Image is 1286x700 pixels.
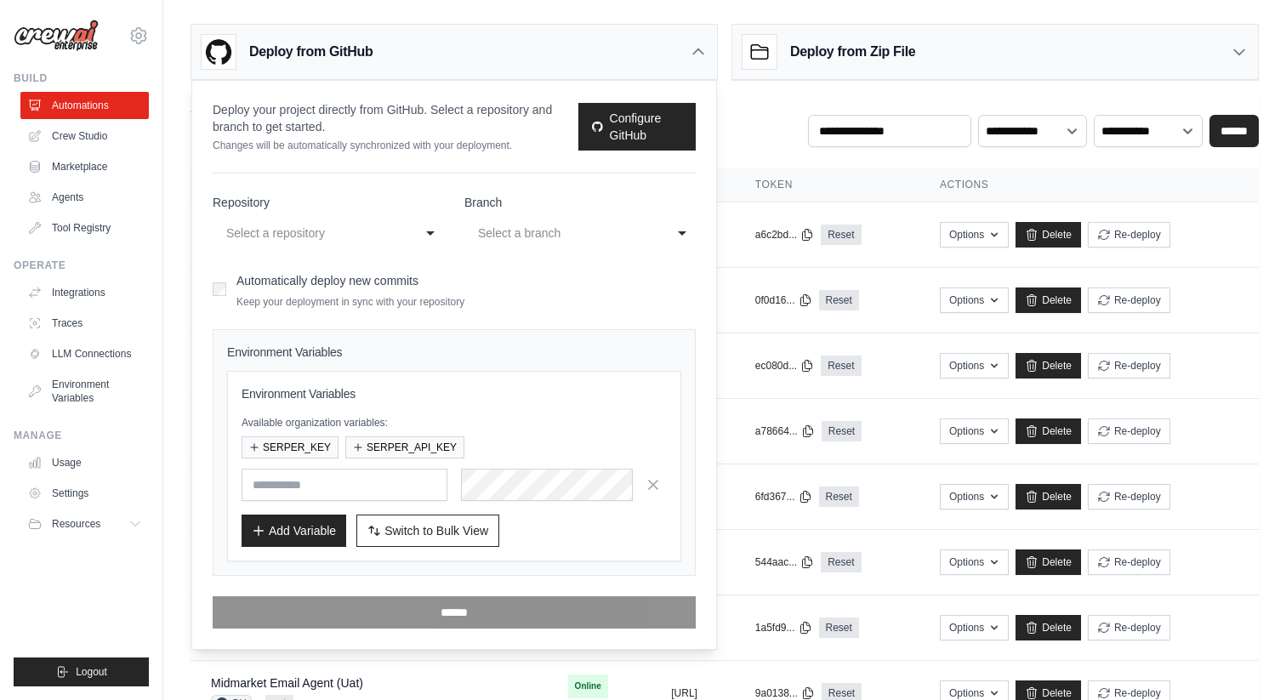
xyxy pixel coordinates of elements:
[20,214,149,242] a: Tool Registry
[242,436,339,458] button: SERPER_KEY
[1016,549,1081,575] a: Delete
[191,168,548,202] th: Crew
[20,480,149,507] a: Settings
[236,274,418,287] label: Automatically deploy new commits
[1088,549,1170,575] button: Re-deploy
[821,225,861,245] a: Reset
[211,676,363,690] a: Midmarket Email Agent (Uat)
[20,449,149,476] a: Usage
[20,279,149,306] a: Integrations
[1088,615,1170,640] button: Re-deploy
[14,657,149,686] button: Logout
[735,168,919,202] th: Token
[1016,484,1081,509] a: Delete
[20,122,149,150] a: Crew Studio
[919,168,1259,202] th: Actions
[356,515,499,547] button: Switch to Bulk View
[755,555,814,569] button: 544aac...
[478,223,648,243] div: Select a branch
[202,35,236,69] img: GitHub Logo
[1016,353,1081,378] a: Delete
[213,139,578,152] p: Changes will be automatically synchronized with your deployment.
[14,71,149,85] div: Build
[20,340,149,367] a: LLM Connections
[755,293,812,307] button: 0f0d16...
[227,344,681,361] h4: Environment Variables
[1016,418,1081,444] a: Delete
[249,42,373,62] h3: Deploy from GitHub
[822,421,862,441] a: Reset
[819,487,859,507] a: Reset
[940,287,1009,313] button: Options
[213,194,444,211] label: Repository
[242,515,346,547] button: Add Variable
[940,222,1009,248] button: Options
[191,94,569,118] h2: Automations Live
[821,552,861,572] a: Reset
[940,418,1009,444] button: Options
[20,153,149,180] a: Marketplace
[1016,287,1081,313] a: Delete
[191,118,569,135] p: Manage and monitor your active crew automations from this dashboard.
[226,223,396,243] div: Select a repository
[213,101,578,135] p: Deploy your project directly from GitHub. Select a repository and branch to get started.
[1016,615,1081,640] a: Delete
[345,436,464,458] button: SERPER_API_KEY
[20,92,149,119] a: Automations
[755,359,814,373] button: ec080d...
[14,20,99,52] img: Logo
[20,510,149,538] button: Resources
[940,549,1009,575] button: Options
[1088,353,1170,378] button: Re-deploy
[384,522,488,539] span: Switch to Bulk View
[464,194,696,211] label: Branch
[236,295,464,309] p: Keep your deployment in sync with your repository
[242,385,667,402] h3: Environment Variables
[940,484,1009,509] button: Options
[819,290,859,310] a: Reset
[52,517,100,531] span: Resources
[821,356,861,376] a: Reset
[1016,222,1081,248] a: Delete
[755,686,815,700] button: 9a0138...
[1088,222,1170,248] button: Re-deploy
[755,490,812,504] button: 6fd367...
[755,621,812,635] button: 1a5fd9...
[1088,484,1170,509] button: Re-deploy
[1088,287,1170,313] button: Re-deploy
[568,674,608,698] span: Online
[20,310,149,337] a: Traces
[790,42,915,62] h3: Deploy from Zip File
[20,184,149,211] a: Agents
[940,353,1009,378] button: Options
[940,615,1009,640] button: Options
[1088,418,1170,444] button: Re-deploy
[20,371,149,412] a: Environment Variables
[76,665,107,679] span: Logout
[819,617,859,638] a: Reset
[755,424,815,438] button: a78664...
[578,103,696,151] a: Configure GitHub
[14,259,149,272] div: Operate
[242,416,667,430] p: Available organization variables:
[14,429,149,442] div: Manage
[755,228,814,242] button: a6c2bd...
